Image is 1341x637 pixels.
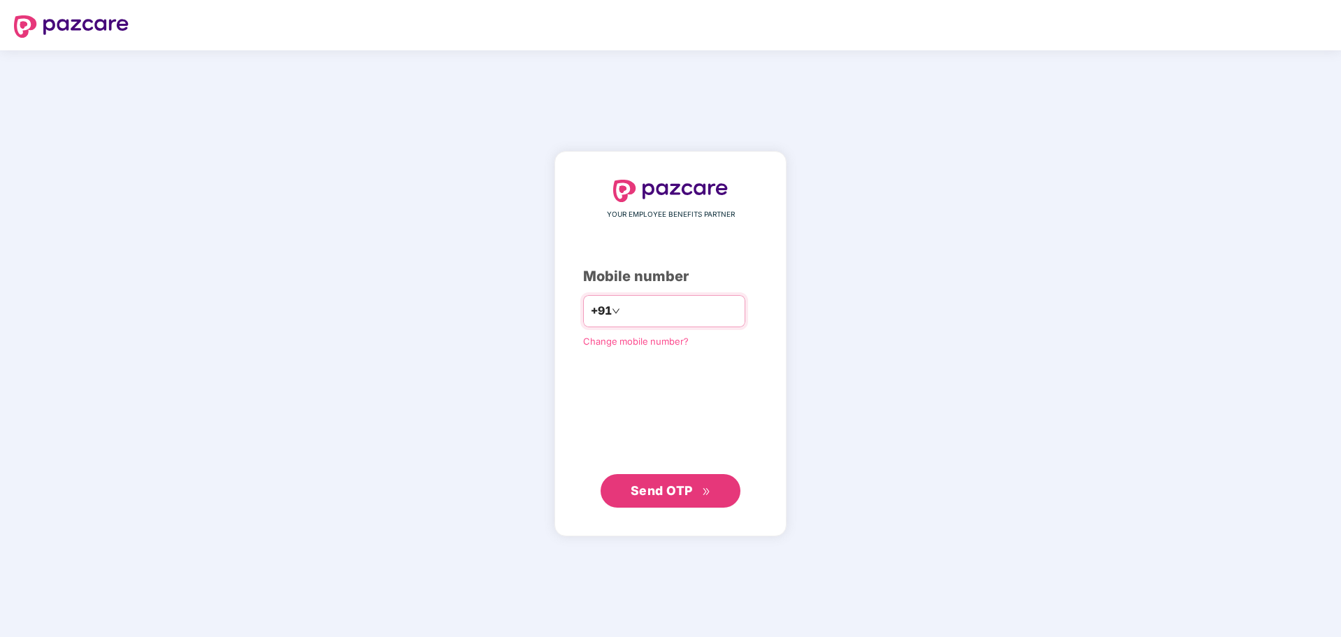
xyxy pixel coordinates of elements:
[613,180,728,202] img: logo
[612,307,620,315] span: down
[14,15,129,38] img: logo
[702,487,711,496] span: double-right
[591,302,612,320] span: +91
[631,483,693,498] span: Send OTP
[583,336,689,347] a: Change mobile number?
[583,266,758,287] div: Mobile number
[601,474,740,508] button: Send OTPdouble-right
[607,209,735,220] span: YOUR EMPLOYEE BENEFITS PARTNER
